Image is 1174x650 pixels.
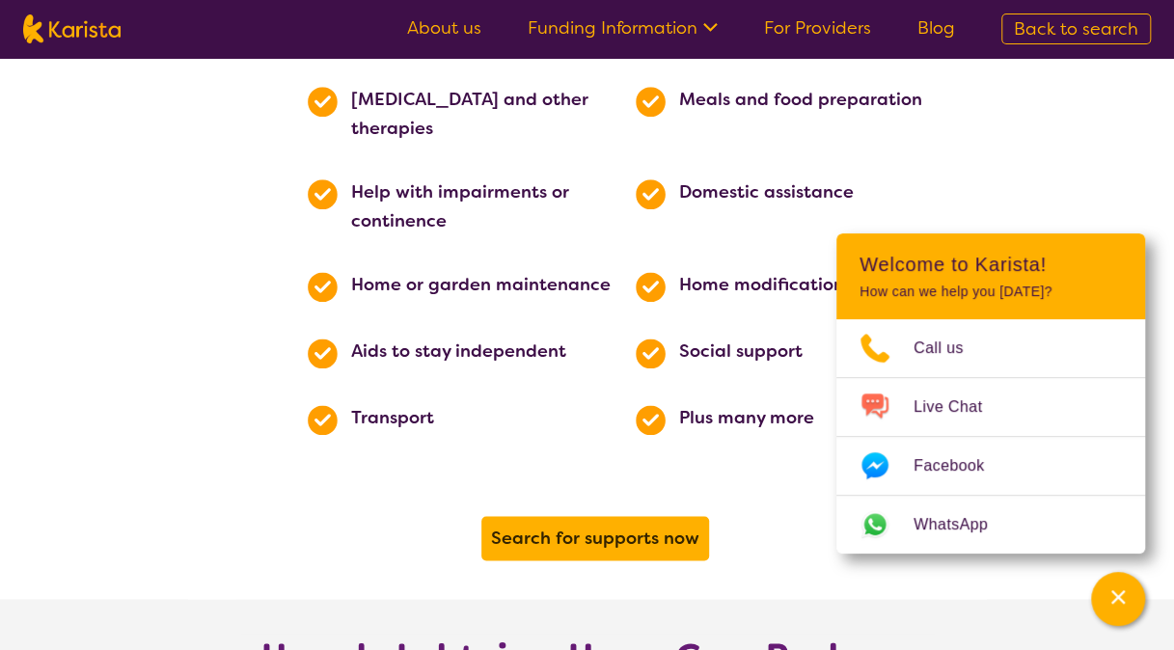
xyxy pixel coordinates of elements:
[679,339,803,363] b: Social support
[636,87,666,117] img: Tick
[1014,17,1138,41] span: Back to search
[836,319,1145,554] ul: Choose channel
[351,273,611,296] b: Home or garden maintenance
[860,284,1122,300] p: How can we help you [DATE]?
[486,521,704,555] a: Search for supports now
[351,88,588,140] b: [MEDICAL_DATA] and other therapies
[636,405,666,435] img: Tick
[636,272,666,302] img: Tick
[914,451,1007,480] span: Facebook
[407,16,481,40] a: About us
[351,406,434,429] b: Transport
[1091,572,1145,626] button: Channel Menu
[679,88,922,111] b: Meals and food preparation
[679,273,852,296] b: Home modifications
[764,16,871,40] a: For Providers
[308,272,338,302] img: Tick
[491,527,699,550] b: Search for supports now
[308,87,338,117] img: Tick
[351,180,569,232] b: Help with impairments or continence
[914,334,987,363] span: Call us
[860,253,1122,276] h2: Welcome to Karista!
[528,16,718,40] a: Funding Information
[23,14,121,43] img: Karista logo
[636,339,666,368] img: Tick
[679,180,854,203] b: Domestic assistance
[351,339,566,363] b: Aids to stay independent
[836,233,1145,554] div: Channel Menu
[679,406,814,429] b: Plus many more
[308,179,338,209] img: Tick
[308,339,338,368] img: Tick
[1001,14,1151,44] a: Back to search
[914,510,1011,539] span: WhatsApp
[836,496,1145,554] a: Web link opens in a new tab.
[917,16,955,40] a: Blog
[636,179,666,209] img: Tick
[914,393,1005,421] span: Live Chat
[308,405,338,435] img: Tick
